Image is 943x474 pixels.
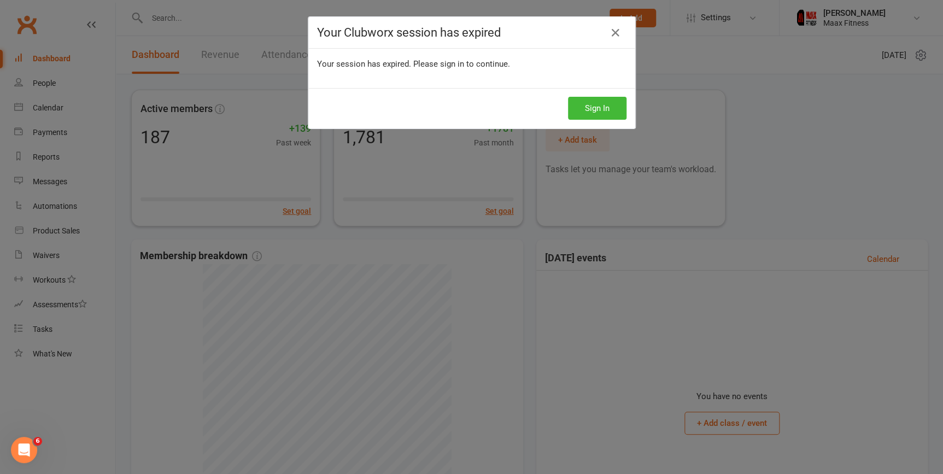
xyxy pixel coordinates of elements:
h4: Your Clubworx session has expired [317,26,626,39]
button: Sign In [568,97,626,120]
span: Your session has expired. Please sign in to continue. [317,59,510,69]
a: Close [607,24,624,42]
span: 6 [33,437,42,446]
iframe: Intercom live chat [11,437,37,463]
